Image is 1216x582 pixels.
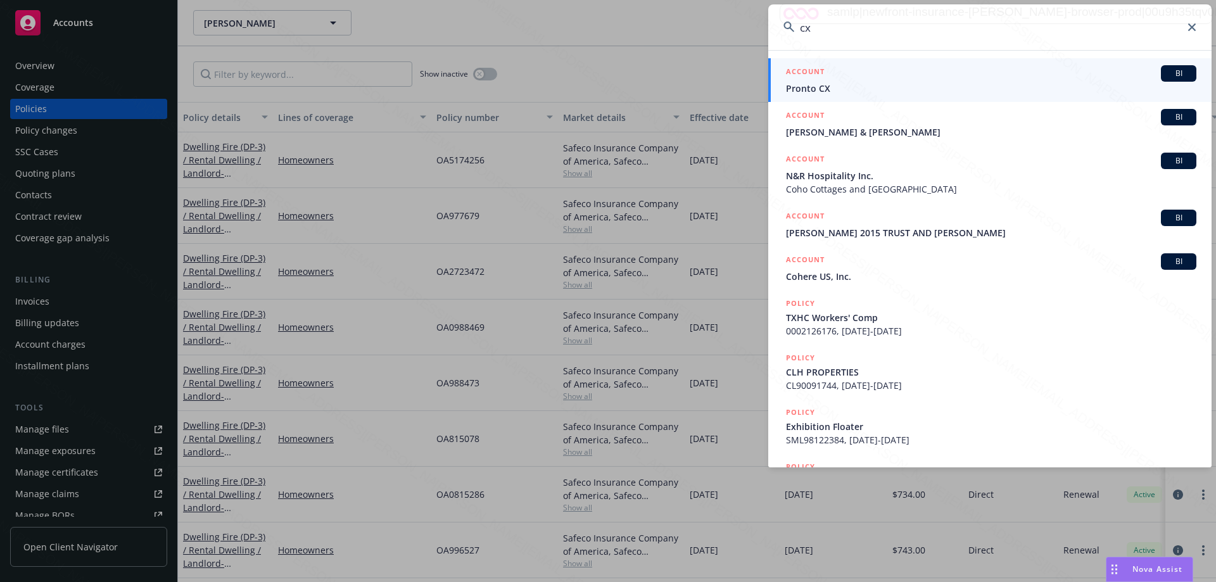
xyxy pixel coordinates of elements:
[786,365,1196,379] span: CLH PROPERTIES
[1166,256,1191,267] span: BI
[1166,155,1191,167] span: BI
[786,65,825,80] h5: ACCOUNT
[786,210,825,225] h5: ACCOUNT
[786,379,1196,392] span: CL90091744, [DATE]-[DATE]
[1106,557,1122,581] div: Drag to move
[768,4,1212,50] input: Search...
[786,169,1196,182] span: N&R Hospitality Inc.
[786,270,1196,283] span: Cohere US, Inc.
[786,324,1196,338] span: 0002126176, [DATE]-[DATE]
[786,460,815,473] h5: POLICY
[786,311,1196,324] span: TXHC Workers' Comp
[786,351,815,364] h5: POLICY
[1132,564,1182,574] span: Nova Assist
[786,253,825,269] h5: ACCOUNT
[768,290,1212,345] a: POLICYTXHC Workers' Comp0002126176, [DATE]-[DATE]
[786,82,1196,95] span: Pronto CX
[786,433,1196,446] span: SML98122384, [DATE]-[DATE]
[1166,212,1191,224] span: BI
[768,345,1212,399] a: POLICYCLH PROPERTIESCL90091744, [DATE]-[DATE]
[786,109,825,124] h5: ACCOUNT
[1106,557,1193,582] button: Nova Assist
[786,125,1196,139] span: [PERSON_NAME] & [PERSON_NAME]
[768,453,1212,508] a: POLICY
[768,58,1212,102] a: ACCOUNTBIPronto CX
[786,297,815,310] h5: POLICY
[786,226,1196,239] span: [PERSON_NAME] 2015 TRUST AND [PERSON_NAME]
[768,102,1212,146] a: ACCOUNTBI[PERSON_NAME] & [PERSON_NAME]
[786,182,1196,196] span: Coho Cottages and [GEOGRAPHIC_DATA]
[786,420,1196,433] span: Exhibition Floater
[768,399,1212,453] a: POLICYExhibition FloaterSML98122384, [DATE]-[DATE]
[768,203,1212,246] a: ACCOUNTBI[PERSON_NAME] 2015 TRUST AND [PERSON_NAME]
[1166,68,1191,79] span: BI
[786,406,815,419] h5: POLICY
[768,146,1212,203] a: ACCOUNTBIN&R Hospitality Inc.Coho Cottages and [GEOGRAPHIC_DATA]
[768,246,1212,290] a: ACCOUNTBICohere US, Inc.
[1166,111,1191,123] span: BI
[786,153,825,168] h5: ACCOUNT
